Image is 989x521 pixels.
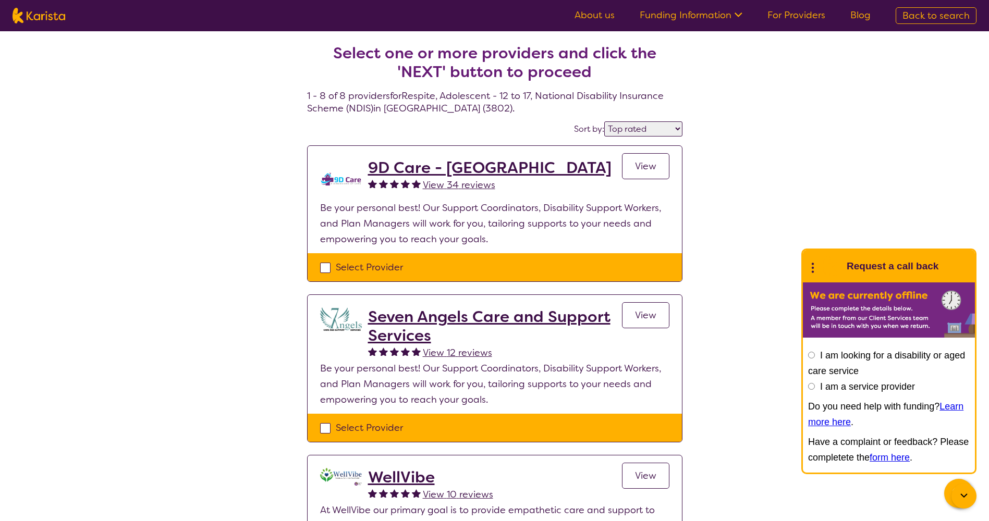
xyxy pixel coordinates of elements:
span: View 10 reviews [423,488,493,501]
a: View [622,463,669,489]
img: fullstar [412,179,421,188]
p: Be your personal best! Our Support Coordinators, Disability Support Workers, and Plan Managers wi... [320,200,669,247]
img: Karista [820,256,840,277]
p: Do you need help with funding? . [808,399,970,430]
span: View 34 reviews [423,179,495,191]
img: fullstar [368,347,377,356]
a: View [622,153,669,179]
img: fullstar [401,179,410,188]
a: View 10 reviews [423,487,493,502]
h4: 1 - 8 of 8 providers for Respite , Adolescent - 12 to 17 , National Disability Insurance Scheme (... [307,19,682,115]
a: Blog [850,9,871,21]
button: Channel Menu [944,479,973,508]
a: About us [575,9,615,21]
img: fullstar [412,347,421,356]
img: zklkmrpc7cqrnhnbeqm0.png [320,158,362,200]
img: fullstar [368,489,377,498]
p: Have a complaint or feedback? Please completete the . [808,434,970,465]
a: View 34 reviews [423,177,495,193]
span: View [635,160,656,172]
img: fullstar [390,179,399,188]
a: 9D Care - [GEOGRAPHIC_DATA] [368,158,612,177]
a: Funding Information [640,9,742,21]
span: View 12 reviews [423,346,492,359]
img: fullstar [412,489,421,498]
span: View [635,309,656,321]
a: form here [870,452,910,463]
img: Karista logo [13,8,65,23]
img: lugdbhoacugpbhbgex1l.png [320,307,362,331]
a: View [622,302,669,328]
img: fullstar [379,489,388,498]
span: View [635,469,656,482]
h1: Request a call back [847,258,938,274]
span: Back to search [902,9,970,22]
label: I am a service provider [820,381,915,392]
img: zlx6pwaass9w9mngb25d.png [320,468,362,486]
h2: Select one or more providers and click the 'NEXT' button to proceed [320,44,670,81]
img: fullstar [379,347,388,356]
a: For Providers [767,9,825,21]
a: Seven Angels Care and Support Services [368,307,622,345]
img: fullstar [401,489,410,498]
p: Be your personal best! Our Support Coordinators, Disability Support Workers, and Plan Managers wi... [320,361,669,407]
label: I am looking for a disability or aged care service [808,350,965,376]
img: fullstar [379,179,388,188]
img: fullstar [401,347,410,356]
img: fullstar [390,489,399,498]
label: Sort by: [574,123,604,134]
a: View 12 reviews [423,345,492,361]
img: Karista offline chat form to request call back [803,282,975,338]
img: fullstar [368,179,377,188]
a: WellVibe [368,468,493,487]
img: fullstar [390,347,399,356]
a: Back to search [896,7,976,24]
